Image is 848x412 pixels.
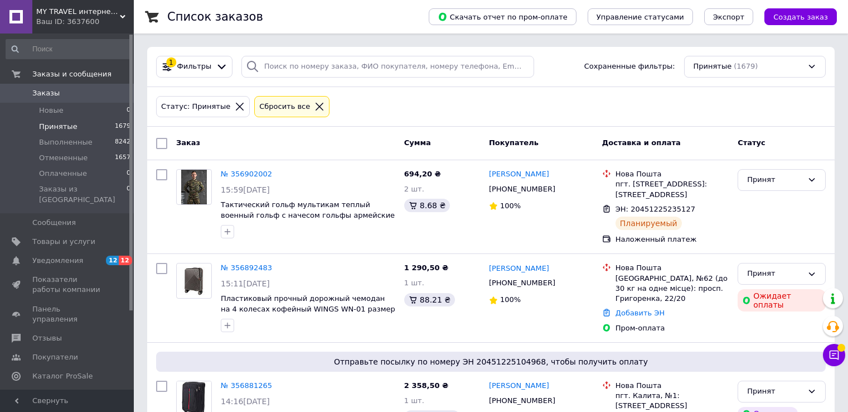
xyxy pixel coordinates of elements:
a: [PERSON_NAME] [489,381,549,391]
span: 1 290,50 ₴ [404,264,448,272]
button: Чат с покупателем [823,344,845,366]
span: Выполненные [39,137,93,147]
span: Отмененные [39,153,88,163]
a: Пластиковый прочный дорожный чемодан на 4 колесах кофейный WINGS WN-01 размер S (ручная кладь) ма... [221,294,395,323]
button: Создать заказ [764,8,837,25]
span: Статус [738,138,765,147]
a: Добавить ЭН [616,309,665,317]
button: Экспорт [704,8,753,25]
h1: Список заказов [167,10,263,23]
span: 100% [500,295,521,304]
div: [PHONE_NUMBER] [487,394,558,408]
span: 14:16[DATE] [221,397,270,406]
span: (1679) [734,62,758,70]
span: 15:59[DATE] [221,185,270,194]
img: Фото товару [181,170,207,204]
span: Сохраненные фильтры: [584,61,675,72]
img: Фото товару [177,267,211,295]
div: 1 [166,58,176,68]
a: [PERSON_NAME] [489,264,549,274]
a: Фото товару [176,169,212,205]
button: Скачать отчет по пром-оплате [429,8,576,25]
span: Принятые [39,122,77,132]
span: 1679 [115,122,130,132]
a: № 356902002 [221,170,272,178]
span: Покупатели [32,352,78,362]
span: Отправьте посылку по номеру ЭН 20451225104968, чтобы получить оплату [161,356,821,367]
span: 2 358,50 ₴ [404,381,448,390]
input: Поиск [6,39,132,59]
div: Ожидает оплаты [738,289,826,312]
span: MY TRAVEL интернет-магазин сумок, одежды и аксессуаров [36,7,120,17]
div: Статус: Принятые [159,101,232,113]
span: Новые [39,106,64,116]
span: 2 шт. [404,185,424,193]
div: [GEOGRAPHIC_DATA], №62 (до 30 кг на одне місце): просп. Григоренка, 22/20 [616,274,729,304]
div: Сбросить все [257,101,312,113]
span: Товары и услуги [32,237,95,247]
a: № 356892483 [221,264,272,272]
span: Отзывы [32,333,62,343]
div: Нова Пошта [616,381,729,391]
div: Планируемый [616,217,682,230]
div: Принят [747,174,803,186]
span: 0 [127,169,130,179]
span: Доставка и оплата [602,138,681,147]
span: 0 [127,184,130,204]
a: Создать заказ [753,12,837,21]
a: Тактический гольф мультикам теплый военный гольф с начесом гольфы армейские мультикам теплая водо... [221,200,395,229]
div: Нова Пошта [616,263,729,273]
div: Пром-оплата [616,323,729,333]
button: Управление статусами [588,8,693,25]
span: Оплаченные [39,169,87,179]
span: Скачать отчет по пром-оплате [438,12,568,22]
span: Каталог ProSale [32,371,93,381]
span: 1657 [115,153,130,163]
div: Принят [747,268,803,280]
span: 694,20 ₴ [404,170,441,178]
input: Поиск по номеру заказа, ФИО покупателя, номеру телефона, Email, номеру накладной [241,56,534,78]
a: № 356881265 [221,381,272,390]
span: Заказы из [GEOGRAPHIC_DATA] [39,184,127,204]
span: Экспорт [713,13,744,21]
span: 12 [106,256,119,265]
a: [PERSON_NAME] [489,169,549,180]
span: 12 [119,256,132,265]
span: 1 шт. [404,279,424,287]
span: Заказ [176,138,200,147]
span: Фильтры [177,61,212,72]
div: [PHONE_NUMBER] [487,276,558,290]
span: 0 [127,106,130,116]
span: Покупатель [489,138,539,147]
span: Сумма [404,138,431,147]
span: Панель управления [32,304,103,324]
span: 15:11[DATE] [221,279,270,288]
span: Управление статусами [597,13,684,21]
span: 1 шт. [404,396,424,405]
div: пгт. [STREET_ADDRESS]: [STREET_ADDRESS] [616,179,729,199]
span: Показатели работы компании [32,275,103,295]
span: ЭН: 20451225235127 [616,205,695,213]
span: Принятые [694,61,732,72]
span: Сообщения [32,218,76,228]
div: Ваш ID: 3637600 [36,17,134,27]
div: пгт. Калита, №1: [STREET_ADDRESS] [616,391,729,411]
div: Принят [747,386,803,397]
span: 100% [500,202,521,210]
span: 8242 [115,137,130,147]
div: 88.21 ₴ [404,293,455,306]
div: [PHONE_NUMBER] [487,182,558,197]
a: Фото товару [176,263,212,299]
span: Создать заказ [773,13,828,21]
div: 8.68 ₴ [404,199,450,212]
span: Заказы [32,88,60,98]
span: Заказы и сообщения [32,69,112,79]
div: Нова Пошта [616,169,729,179]
div: Наложенный платеж [616,234,729,245]
span: Уведомления [32,256,83,266]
